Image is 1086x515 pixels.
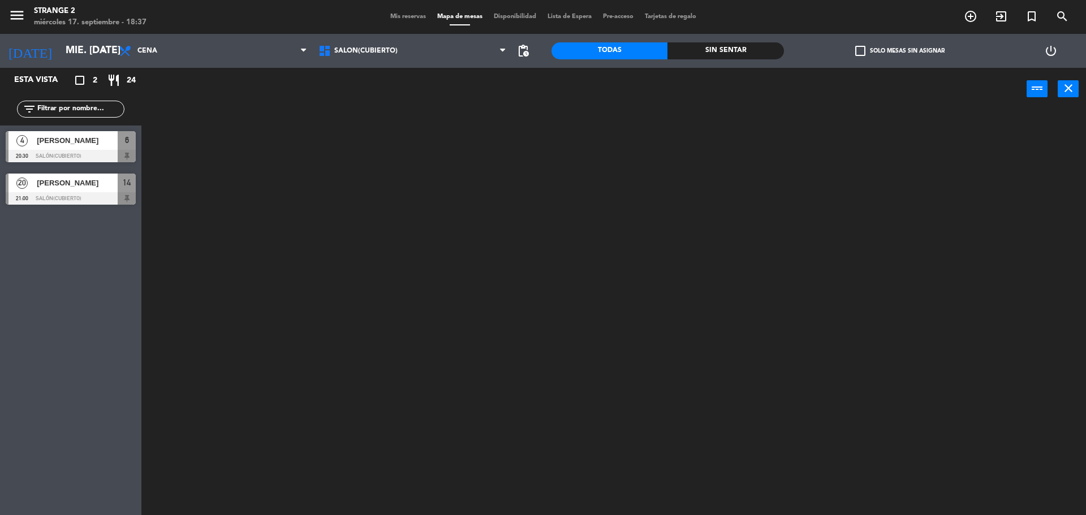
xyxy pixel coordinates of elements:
i: filter_list [23,102,36,116]
div: miércoles 17. septiembre - 18:37 [34,17,146,28]
span: Lista de Espera [542,14,597,20]
i: power_settings_new [1044,44,1058,58]
span: [PERSON_NAME] [37,135,118,146]
button: menu [8,7,25,28]
i: close [1062,81,1075,95]
button: close [1058,80,1079,97]
span: Tarjetas de regalo [639,14,702,20]
span: pending_actions [516,44,530,58]
div: Strange 2 [34,6,146,17]
span: 14 [123,176,131,189]
i: exit_to_app [994,10,1008,23]
span: [PERSON_NAME] [37,177,118,189]
span: Mapa de mesas [432,14,488,20]
i: menu [8,7,25,24]
div: Todas [551,42,667,59]
input: Filtrar por nombre... [36,103,124,115]
i: turned_in_not [1025,10,1038,23]
span: Salón(Cubierto) [334,47,398,55]
div: Esta vista [6,73,81,87]
i: power_input [1031,81,1044,95]
label: Solo mesas sin asignar [855,46,945,56]
i: restaurant [107,73,120,87]
span: Pre-acceso [597,14,639,20]
span: 4 [16,135,28,146]
span: 2 [93,74,97,87]
span: 6 [125,133,129,147]
i: add_circle_outline [964,10,977,23]
span: 24 [127,74,136,87]
button: power_input [1027,80,1048,97]
div: Sin sentar [667,42,783,59]
span: Disponibilidad [488,14,542,20]
i: arrow_drop_down [97,44,110,58]
span: Cena [137,47,157,55]
i: crop_square [73,73,87,87]
i: search [1055,10,1069,23]
span: 20 [16,178,28,189]
span: check_box_outline_blank [855,46,865,56]
span: Mis reservas [385,14,432,20]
